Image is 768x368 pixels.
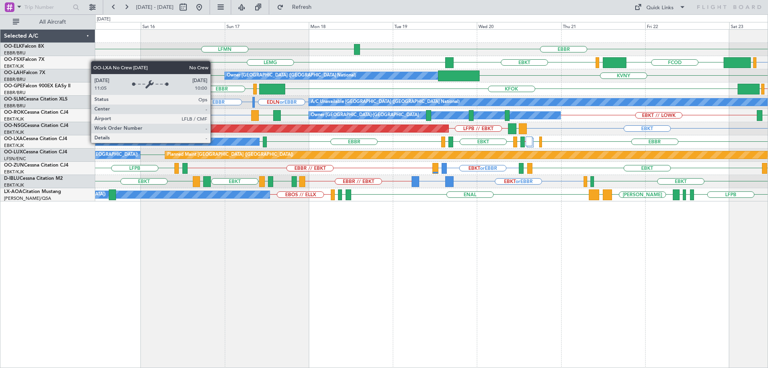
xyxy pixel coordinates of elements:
span: Refresh [285,4,319,10]
a: LFSN/ENC [4,156,26,162]
div: Owner [GEOGRAPHIC_DATA] ([GEOGRAPHIC_DATA] National) [227,70,356,82]
span: OO-NSG [4,123,24,128]
a: EBBR/BRU [4,103,26,109]
div: Quick Links [646,4,674,12]
span: OO-LXA [4,137,23,141]
div: Fri 22 [645,22,729,29]
span: All Aircraft [21,19,84,25]
span: OO-SLM [4,97,23,102]
a: EBKT/KJK [4,169,24,175]
a: OO-NSGCessna Citation CJ4 [4,123,68,128]
div: A/C Unavailable [GEOGRAPHIC_DATA] ([GEOGRAPHIC_DATA] National) [311,96,460,108]
a: D-IBLUCessna Citation M2 [4,176,63,181]
a: [PERSON_NAME]/QSA [4,195,51,201]
div: Wed 20 [477,22,561,29]
a: EBKT/KJK [4,182,24,188]
div: Mon 18 [309,22,393,29]
a: OO-LUXCessna Citation CJ4 [4,150,67,155]
div: No Crew [GEOGRAPHIC_DATA] ([GEOGRAPHIC_DATA] National) [143,96,277,108]
a: EBBR/BRU [4,50,26,56]
a: OO-LAHFalcon 7X [4,70,45,75]
span: [DATE] - [DATE] [136,4,174,11]
span: OO-FSX [4,57,22,62]
a: EBKT/KJK [4,129,24,135]
span: OO-GPE [4,84,23,88]
a: LX-AOACitation Mustang [4,189,61,194]
a: OO-GPEFalcon 900EX EASy II [4,84,70,88]
div: Thu 21 [561,22,645,29]
a: OO-LXACessna Citation CJ4 [4,137,67,141]
a: OO-ROKCessna Citation CJ4 [4,110,68,115]
a: OO-ELKFalcon 8X [4,44,44,49]
span: OO-ZUN [4,163,24,168]
span: OO-LUX [4,150,23,155]
div: Sat 16 [141,22,225,29]
div: Planned Maint [GEOGRAPHIC_DATA] ([GEOGRAPHIC_DATA]) [167,149,293,161]
a: OO-SLMCessna Citation XLS [4,97,68,102]
span: OO-LAH [4,70,23,75]
span: LX-AOA [4,189,22,194]
div: [DATE] [97,16,110,23]
div: Owner [GEOGRAPHIC_DATA]-[GEOGRAPHIC_DATA] [311,109,419,121]
a: EBBR/BRU [4,76,26,82]
div: Fri 15 [56,22,140,29]
button: Quick Links [630,1,690,14]
button: All Aircraft [9,16,87,28]
a: OO-ZUNCessna Citation CJ4 [4,163,68,168]
a: OO-FSXFalcon 7X [4,57,44,62]
span: D-IBLU [4,176,20,181]
button: Refresh [273,1,321,14]
div: Tue 19 [393,22,477,29]
a: EBKT/KJK [4,116,24,122]
span: OO-ELK [4,44,22,49]
a: EBKT/KJK [4,63,24,69]
a: EBBR/BRU [4,90,26,96]
a: EBKT/KJK [4,143,24,149]
div: No Crew Paris ([GEOGRAPHIC_DATA]) [59,149,138,161]
input: Trip Number [24,1,70,13]
div: Sun 17 [225,22,309,29]
span: OO-ROK [4,110,24,115]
